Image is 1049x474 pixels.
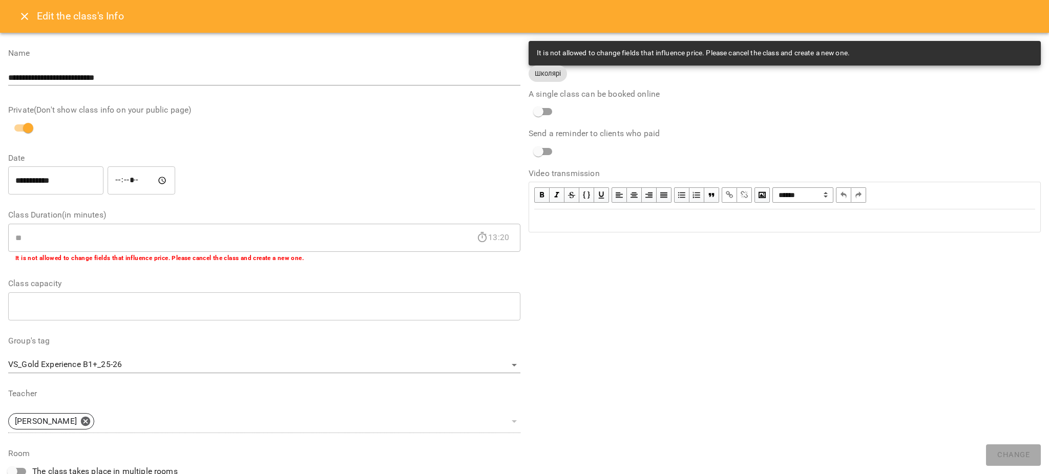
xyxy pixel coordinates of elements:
[37,8,124,24] h6: Edit the class's Info
[8,211,520,219] label: Class Duration(in minutes)
[12,4,37,29] button: Close
[851,187,866,203] button: Redo
[534,187,550,203] button: Bold
[8,154,520,162] label: Date
[8,413,94,429] div: [PERSON_NAME]
[8,337,520,345] label: Group's tag
[529,69,567,78] span: Школярі
[642,187,657,203] button: Align Right
[529,90,1041,98] label: A single class can be booked online
[627,187,642,203] button: Align Center
[8,49,520,57] label: Name
[8,106,520,114] label: Private(Don't show class info on your public page)
[8,279,520,288] label: Class capacity
[722,187,737,203] button: Link
[772,187,833,203] span: Normal
[8,410,520,433] div: [PERSON_NAME]
[657,187,672,203] button: Align Justify
[594,187,609,203] button: Underline
[674,187,689,203] button: UL
[579,187,594,203] button: Monospace
[8,449,520,458] label: Room
[537,44,850,62] div: It is not allowed to change fields that influence price. Please cancel the class and create a new...
[612,187,627,203] button: Align Left
[529,130,1041,138] label: Send a reminder to clients who paid
[737,187,752,203] button: Remove Link
[836,187,851,203] button: Undo
[530,210,1040,231] div: Edit text
[529,169,1041,178] label: Video transmission
[15,415,77,427] p: [PERSON_NAME]
[772,187,833,203] select: Block type
[689,187,704,203] button: OL
[8,390,520,398] label: Teacher
[15,254,304,262] b: It is not allowed to change fields that influence price. Please cancel the class and create a new...
[8,357,520,373] div: VS_Gold Experience B1+_25-26
[550,187,564,203] button: Italic
[704,187,719,203] button: Blockquote
[754,187,770,203] button: Image
[564,187,579,203] button: Strikethrough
